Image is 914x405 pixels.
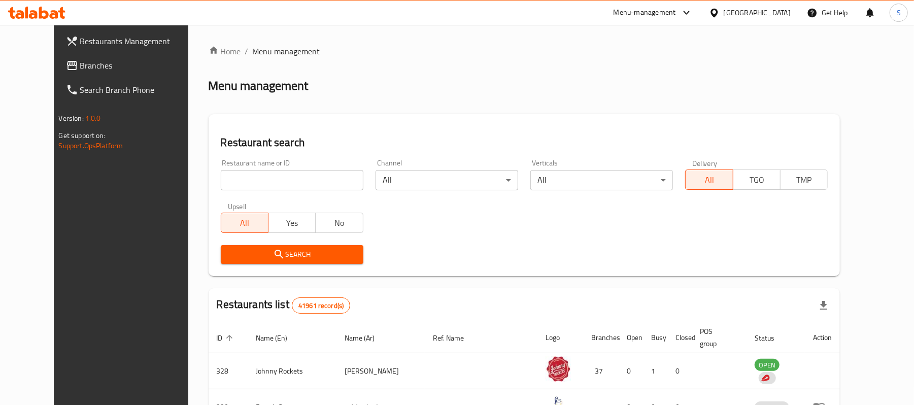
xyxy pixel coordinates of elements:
[221,213,268,233] button: All
[229,248,355,261] span: Search
[667,353,692,389] td: 0
[733,170,781,190] button: TGO
[692,159,718,166] label: Delivery
[217,297,351,314] h2: Restaurants list
[58,78,207,102] a: Search Branch Phone
[80,84,198,96] span: Search Branch Phone
[59,112,84,125] span: Version:
[785,173,824,187] span: TMP
[209,78,309,94] h2: Menu management
[292,297,350,314] div: Total records count
[724,7,791,18] div: [GEOGRAPHIC_DATA]
[80,59,198,72] span: Branches
[780,170,828,190] button: TMP
[217,332,236,344] span: ID
[700,325,734,350] span: POS group
[336,353,425,389] td: [PERSON_NAME]
[256,332,301,344] span: Name (En)
[667,322,692,353] th: Closed
[209,353,248,389] td: 328
[761,374,770,383] img: delivery hero logo
[583,322,619,353] th: Branches
[268,213,316,233] button: Yes
[59,129,106,142] span: Get support on:
[643,353,667,389] td: 1
[537,322,583,353] th: Logo
[248,353,337,389] td: Johnny Rockets
[690,173,729,187] span: All
[80,35,198,47] span: Restaurants Management
[245,45,249,57] li: /
[209,45,241,57] a: Home
[805,322,840,353] th: Action
[737,173,776,187] span: TGO
[225,216,264,230] span: All
[546,356,571,382] img: Johnny Rockets
[583,353,619,389] td: 37
[759,372,776,384] div: Indicates that the vendor menu management has been moved to DH Catalog service
[433,332,477,344] span: Ref. Name
[315,213,363,233] button: No
[221,135,828,150] h2: Restaurant search
[811,293,836,318] div: Export file
[619,322,643,353] th: Open
[619,353,643,389] td: 0
[376,170,518,190] div: All
[685,170,733,190] button: All
[209,45,840,57] nav: breadcrumb
[58,53,207,78] a: Branches
[273,216,312,230] span: Yes
[897,7,901,18] span: S
[228,203,247,210] label: Upsell
[755,332,788,344] span: Status
[59,139,123,152] a: Support.OpsPlatform
[253,45,320,57] span: Menu management
[292,301,350,311] span: 41961 record(s)
[320,216,359,230] span: No
[221,245,363,264] button: Search
[755,359,780,371] span: OPEN
[221,170,363,190] input: Search for restaurant name or ID..
[530,170,673,190] div: All
[643,322,667,353] th: Busy
[614,7,676,19] div: Menu-management
[58,29,207,53] a: Restaurants Management
[345,332,388,344] span: Name (Ar)
[85,112,101,125] span: 1.0.0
